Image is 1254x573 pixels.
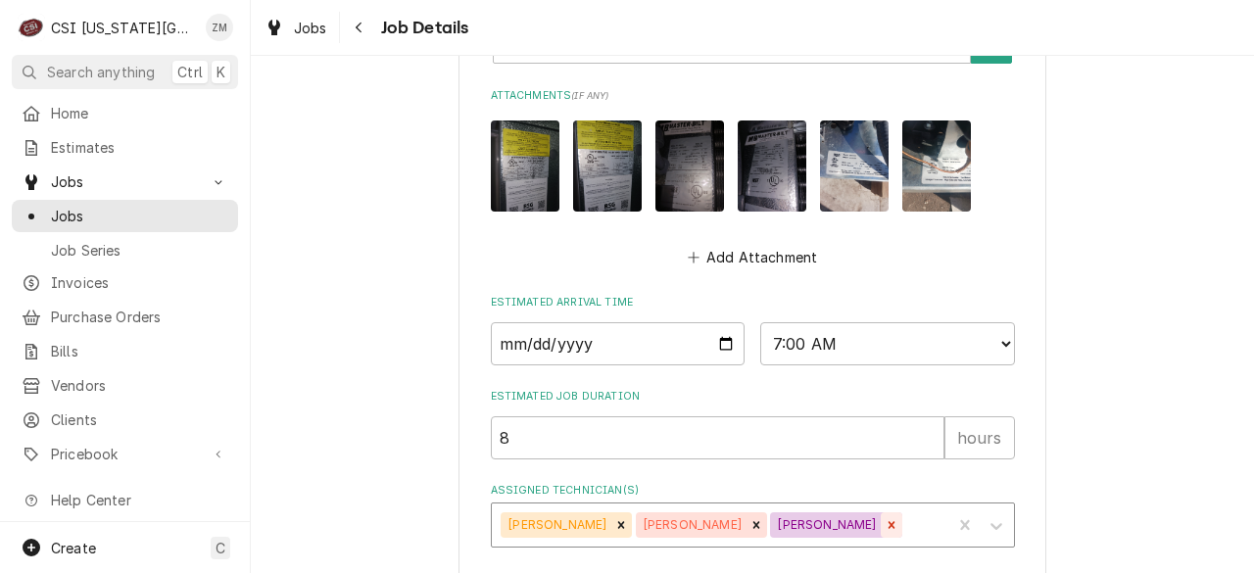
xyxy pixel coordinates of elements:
[51,490,226,510] span: Help Center
[51,444,199,464] span: Pricebook
[51,375,228,396] span: Vendors
[18,14,45,41] div: CSI Kansas City's Avatar
[51,307,228,327] span: Purchase Orders
[12,55,238,89] button: Search anythingCtrlK
[491,295,1015,310] label: Estimated Arrival Time
[51,240,228,261] span: Job Series
[47,62,155,82] span: Search anything
[375,15,469,41] span: Job Details
[610,512,632,538] div: Remove Joey Stahl
[491,322,746,365] input: Date
[257,12,335,44] a: Jobs
[738,120,806,212] img: JXg6ScTRxWDu1eI2to1C
[746,512,767,538] div: Remove Tyler Wilson
[636,512,746,538] div: [PERSON_NAME]
[491,120,559,212] img: oJ2wZz23QyS7jIk5O27e
[206,14,233,41] div: Zach Masters's Avatar
[12,131,238,164] a: Estimates
[51,18,195,38] div: CSI [US_STATE][GEOGRAPHIC_DATA]
[571,90,608,101] span: ( if any )
[944,416,1015,459] div: hours
[51,206,228,226] span: Jobs
[12,518,238,550] a: Go to What's New
[12,369,238,402] a: Vendors
[491,483,1015,499] label: Assigned Technician(s)
[820,120,889,212] img: cPqHBPkuRqmTpyTj4aTJ
[573,120,642,212] img: QyeW6FsRauZ8OVAUnf8A
[491,389,1015,405] label: Estimated Job Duration
[216,538,225,558] span: C
[51,137,228,158] span: Estimates
[491,295,1015,364] div: Estimated Arrival Time
[491,389,1015,458] div: Estimated Job Duration
[177,62,203,82] span: Ctrl
[12,200,238,232] a: Jobs
[51,272,228,293] span: Invoices
[206,14,233,41] div: ZM
[18,14,45,41] div: C
[12,301,238,333] a: Purchase Orders
[760,322,1015,365] select: Time Select
[12,484,238,516] a: Go to Help Center
[655,120,724,212] img: ZwngX0UaSRKSDbOfpCV0
[294,18,327,38] span: Jobs
[12,97,238,129] a: Home
[491,88,1015,104] label: Attachments
[881,512,902,538] div: Remove Will Larsen
[902,120,971,212] img: 4Ju51RePSeSIlS47zrm5
[12,166,238,198] a: Go to Jobs
[684,244,821,271] button: Add Attachment
[491,483,1015,547] div: Assigned Technician(s)
[491,88,1015,271] div: Attachments
[770,512,880,538] div: [PERSON_NAME]
[51,409,228,430] span: Clients
[51,540,96,556] span: Create
[12,438,238,470] a: Go to Pricebook
[51,103,228,123] span: Home
[51,171,199,192] span: Jobs
[501,512,610,538] div: [PERSON_NAME]
[344,12,375,43] button: Navigate back
[12,234,238,266] a: Job Series
[12,404,238,436] a: Clients
[12,335,238,367] a: Bills
[217,62,225,82] span: K
[51,341,228,361] span: Bills
[12,266,238,299] a: Invoices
